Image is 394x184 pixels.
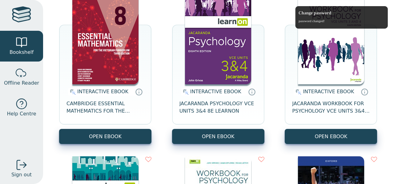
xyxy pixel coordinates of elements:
[294,88,301,96] img: interactive.svg
[303,89,354,94] span: INTERACTIVE EBOOK
[135,88,143,95] a: Interactive eBooks are accessed online via the publisher’s portal. They contain interactive resou...
[285,129,377,144] button: OPEN EBOOK
[172,129,264,144] button: OPEN EBOOK
[11,171,32,178] span: Sign out
[66,100,144,115] span: CAMBRIDGE ESSENTIAL MATHEMATICS FOR THE VICTORIAN CURRICULUM YEAR 8 EBOOK 3E
[299,10,384,18] span: Change password
[10,49,34,56] span: Bookshelf
[190,89,241,94] span: INTERACTIVE EBOOK
[181,88,189,96] img: interactive.svg
[292,100,370,115] span: JACARANDA WORKBOOK FOR PSYCHOLOGY VCE UNITS 3&4 LearnOn
[68,88,76,96] img: interactive.svg
[59,129,151,144] button: OPEN EBOOK
[179,100,257,115] span: JACARANDA PSYCHOLOGY VCE UNITS 3&4 8E LEARNON
[248,88,255,95] a: Interactive eBooks are accessed online via the publisher’s portal. They contain interactive resou...
[77,89,128,94] span: INTERACTIVE EBOOK
[4,79,39,87] span: Offline Reader
[7,110,36,118] span: Help Centre
[299,18,384,24] p: password changed!
[361,88,368,95] a: Interactive eBooks are accessed online via the publisher’s portal. They contain interactive resou...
